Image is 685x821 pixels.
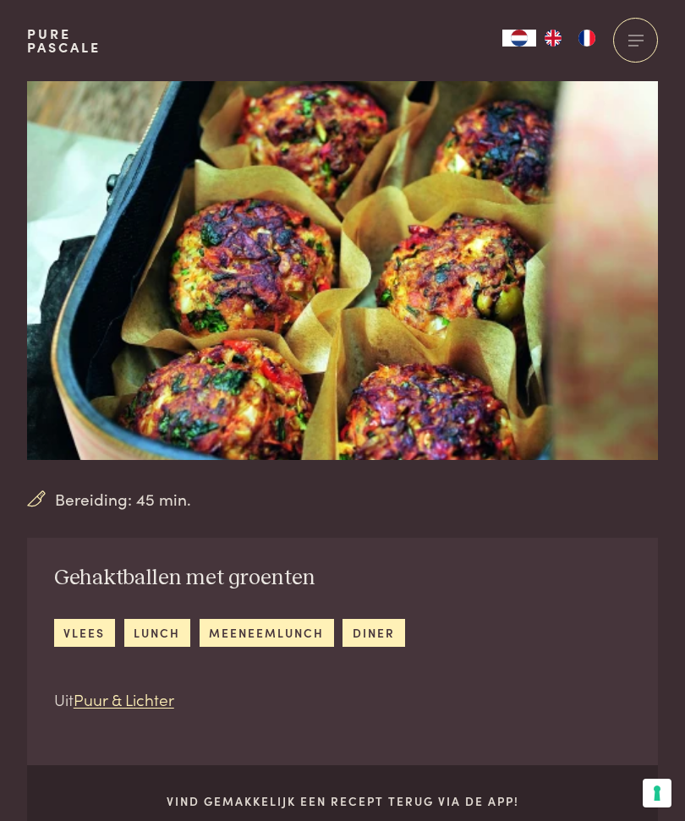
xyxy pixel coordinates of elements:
span: Bereiding: 45 min. [55,487,191,512]
a: vlees [54,619,115,647]
a: diner [342,619,404,647]
a: Puur & Lichter [74,687,174,710]
p: Uit [54,687,405,712]
button: Uw voorkeuren voor toestemming voor trackingtechnologieën [643,779,671,807]
a: NL [502,30,536,47]
h2: Gehaktballen met groenten [54,565,405,592]
aside: Language selected: Nederlands [502,30,604,47]
ul: Language list [536,30,604,47]
a: meeneemlunch [200,619,334,647]
a: PurePascale [27,27,101,54]
a: EN [536,30,570,47]
a: lunch [124,619,190,647]
a: FR [570,30,604,47]
div: Language [502,30,536,47]
img: Gehaktballen met groenten [27,81,658,460]
p: Vind gemakkelijk een recept terug via de app! [54,792,632,810]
